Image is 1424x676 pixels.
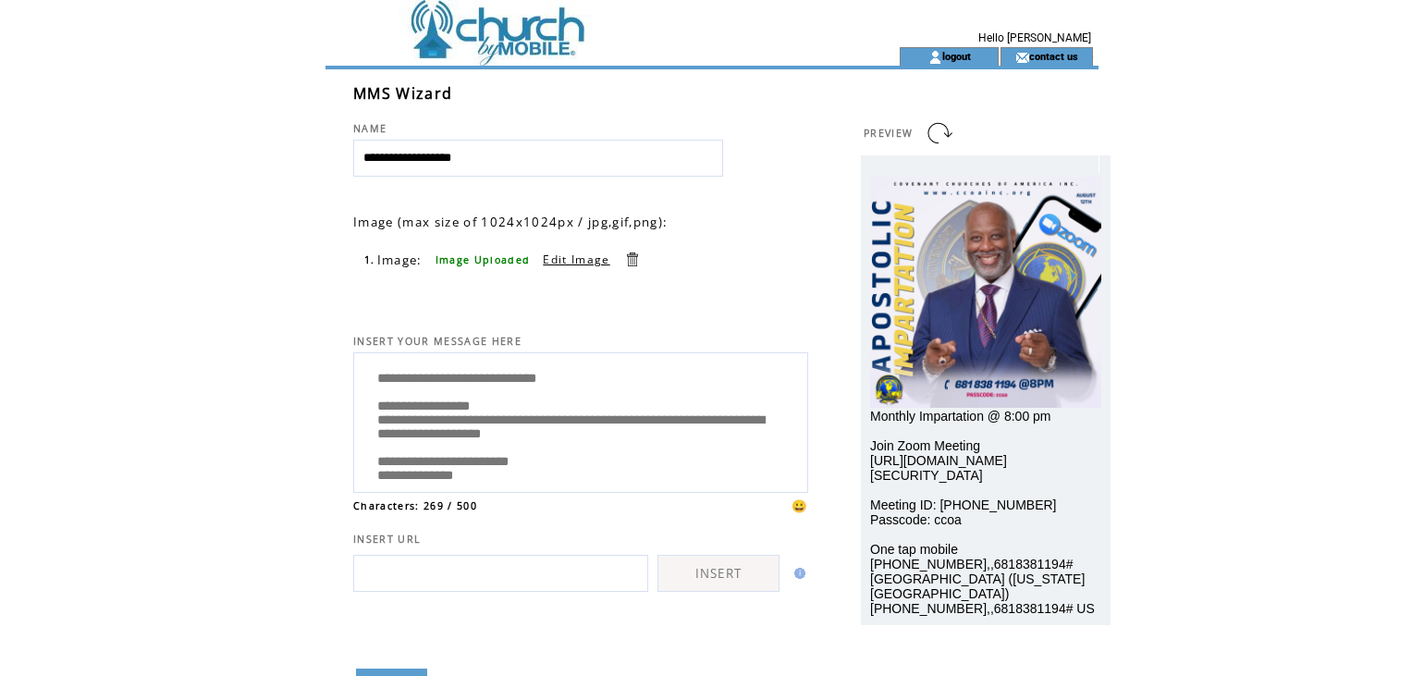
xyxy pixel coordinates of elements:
a: INSERT [657,555,780,592]
a: contact us [1029,50,1078,62]
a: Delete this item [623,251,641,268]
span: 1. [364,253,375,266]
span: 😀 [792,498,808,514]
span: INSERT URL [353,533,421,546]
span: MMS Wizard [353,83,452,104]
a: logout [942,50,971,62]
span: Image (max size of 1024x1024px / jpg,gif,png): [353,214,668,230]
span: INSERT YOUR MESSAGE HERE [353,335,522,348]
a: Edit Image [543,252,609,267]
img: account_icon.gif [928,50,942,65]
span: Characters: 269 / 500 [353,499,477,512]
span: NAME [353,122,387,135]
img: contact_us_icon.gif [1015,50,1029,65]
span: Monthly Impartation @ 8:00 pm Join Zoom Meeting [URL][DOMAIN_NAME][SECURITY_DATA] Meeting ID: [PH... [870,409,1095,616]
span: PREVIEW [864,127,913,140]
span: Hello [PERSON_NAME] [978,31,1091,44]
img: help.gif [789,568,805,579]
span: Image: [377,252,423,268]
span: Image Uploaded [436,253,531,266]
